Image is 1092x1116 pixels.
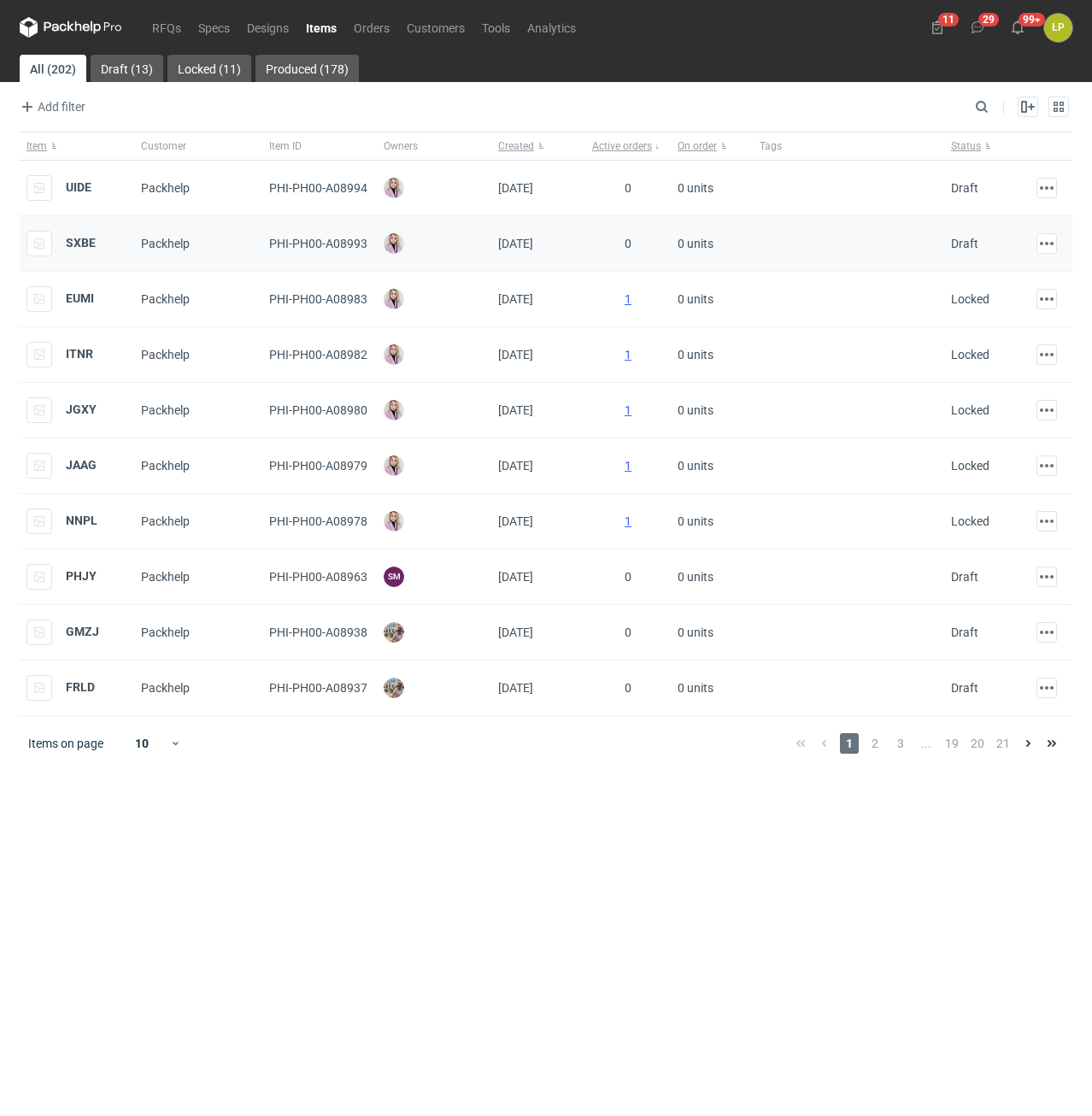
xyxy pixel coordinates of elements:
span: PHI-PH00-A08994 [269,181,367,195]
div: 0 units [671,216,753,272]
input: Search [972,97,1026,117]
div: [DATE] [491,438,585,494]
span: 0 units [678,619,713,646]
div: [DATE] [491,272,585,327]
a: Locked (11) [167,55,251,82]
button: Actions [1036,678,1057,698]
button: Add filter [16,97,86,117]
div: [DATE] [491,161,585,216]
a: 1 [625,514,631,528]
div: 0 units [671,161,753,216]
span: Packhelp [141,570,190,584]
span: Status [951,139,981,153]
span: 0 units [678,230,713,257]
span: Packhelp [141,292,190,306]
span: PHI-PH00-A08978 [269,514,367,528]
a: 1 [625,459,631,473]
div: [DATE] [491,494,585,549]
div: 0 units [671,383,753,438]
span: 0 [625,237,631,250]
div: 0 units [671,549,753,605]
button: Item [20,132,134,160]
strong: NNPL [66,514,97,527]
span: Packhelp [141,514,190,528]
span: 2 [866,733,884,754]
a: JGXY [66,402,97,416]
div: Locked [951,291,989,308]
a: GMZJ [66,625,99,638]
span: Tags [760,139,782,153]
span: 0 [625,181,631,195]
span: PHI-PH00-A08938 [269,626,367,639]
button: Actions [1036,233,1057,254]
a: PHJY [66,569,97,583]
img: Klaudia Wiśniewska [384,178,404,198]
div: [DATE] [491,327,585,383]
strong: FRLD [66,680,95,694]
figcaption: SM [384,567,404,587]
img: Michał Palasek [384,622,404,643]
span: Packhelp [141,348,190,361]
span: On order [678,139,717,153]
strong: SXBE [66,236,96,250]
a: EUMI [66,291,94,305]
span: 3 [891,733,910,754]
span: 0 [625,626,631,639]
span: Packhelp [141,403,190,417]
span: PHI-PH00-A08979 [269,459,367,473]
div: 0 units [671,438,753,494]
figcaption: ŁP [1044,14,1072,42]
span: Customer [141,139,186,153]
div: Draft [951,179,978,197]
a: Orders [345,17,398,38]
span: 0 units [678,174,713,202]
div: Łukasz Postawa [1044,14,1072,42]
span: Items on page [28,735,103,752]
div: Locked [951,402,989,419]
span: Created [498,139,534,153]
span: Item [26,139,47,153]
div: [DATE] [491,605,585,661]
span: PHI-PH00-A08980 [269,403,367,417]
div: [DATE] [491,216,585,272]
span: Active orders [592,139,652,153]
span: 0 units [678,341,713,368]
button: 11 [924,14,951,41]
img: Klaudia Wiśniewska [384,400,404,420]
span: 0 units [678,563,713,590]
button: Actions [1036,344,1057,365]
button: Actions [1036,511,1057,532]
div: [DATE] [491,383,585,438]
img: Klaudia Wiśniewska [384,233,404,254]
span: PHI-PH00-A08937 [269,681,367,695]
span: 0 units [678,285,713,313]
button: Active orders [585,132,671,160]
div: 10 [114,731,170,755]
a: Draft (13) [91,55,163,82]
a: Tools [473,17,519,38]
a: Customers [398,17,473,38]
button: 99+ [1004,14,1031,41]
div: Locked [951,457,989,474]
span: Packhelp [141,459,190,473]
a: 1 [625,292,631,306]
a: All (202) [20,55,86,82]
div: 0 units [671,494,753,549]
span: Packhelp [141,237,190,250]
span: 0 units [678,396,713,424]
button: Actions [1036,622,1057,643]
img: Klaudia Wiśniewska [384,289,404,309]
div: Locked [951,513,989,530]
span: 1 [840,733,859,754]
div: Draft [951,235,978,252]
span: 21 [994,733,1013,754]
a: Items [297,17,345,38]
a: UIDE [66,180,91,194]
a: ITNR [66,347,93,361]
button: Actions [1036,178,1057,198]
span: 0 units [678,508,713,535]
